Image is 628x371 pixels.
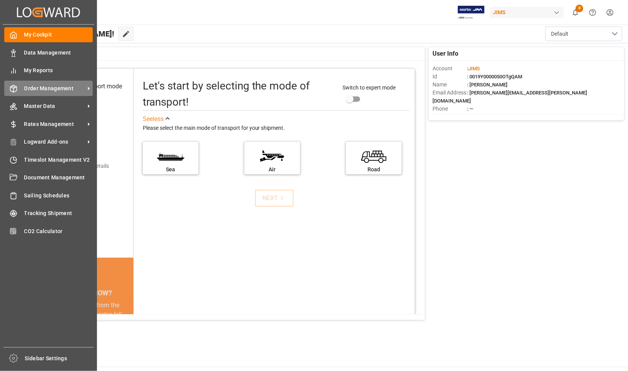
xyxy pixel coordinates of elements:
span: Phone [433,105,467,113]
span: Default [551,30,568,38]
span: Email Address [433,89,467,97]
span: Rates Management [24,120,85,128]
span: : 0019Y0000050OTgQAM [467,74,522,79]
span: Master Data [24,102,85,110]
span: : Shipper [467,114,486,120]
a: Data Management [4,45,93,60]
a: My Cockpit [4,27,93,42]
button: Help Center [584,4,601,21]
div: NEXT [262,194,286,203]
span: Account Type [433,113,467,121]
div: Please select the main mode of transport for your shipment. [143,124,410,133]
a: Sailing Schedules [4,188,93,203]
span: My Cockpit [24,31,93,39]
span: Tracking Shipment [24,209,93,217]
span: : [PERSON_NAME][EMAIL_ADDRESS][PERSON_NAME][DOMAIN_NAME] [433,90,587,104]
button: open menu [545,26,622,41]
a: Document Management [4,170,93,185]
a: CO2 Calculator [4,224,93,238]
img: Exertis%20JAM%20-%20Email%20Logo.jpg_1722504956.jpg [458,6,484,19]
span: Document Management [24,174,93,182]
span: Logward Add-ons [24,138,85,146]
span: : [PERSON_NAME] [467,82,508,88]
button: JIMS [490,5,567,20]
span: Sailing Schedules [24,192,93,200]
span: Switch to expert mode [342,84,396,91]
div: Select transport mode [62,82,122,91]
button: next slide / item [123,301,134,356]
div: Add shipping details [61,162,109,170]
span: My Reports [24,66,93,75]
span: Id [433,73,467,81]
a: Timeslot Management V2 [4,152,93,167]
a: My Reports [4,63,93,78]
span: JIMS [468,66,480,71]
div: Let's start by selecting the mode of transport! [143,78,335,110]
div: Air [248,166,296,174]
div: Road [350,166,398,174]
span: Sidebar Settings [25,354,94,363]
div: Sea [147,166,195,174]
span: User Info [433,49,458,58]
a: Tracking Shipment [4,206,93,221]
span: Data Management [24,49,93,57]
span: Timeslot Management V2 [24,156,93,164]
span: 8 [576,5,583,12]
button: NEXT [255,190,294,207]
div: JIMS [490,7,564,18]
div: See less [143,114,164,124]
span: Order Management [24,84,85,93]
button: show 8 new notifications [567,4,584,21]
span: Account [433,65,467,73]
span: : — [467,106,473,112]
span: CO2 Calculator [24,227,93,235]
span: Name [433,81,467,89]
span: : [467,66,480,71]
